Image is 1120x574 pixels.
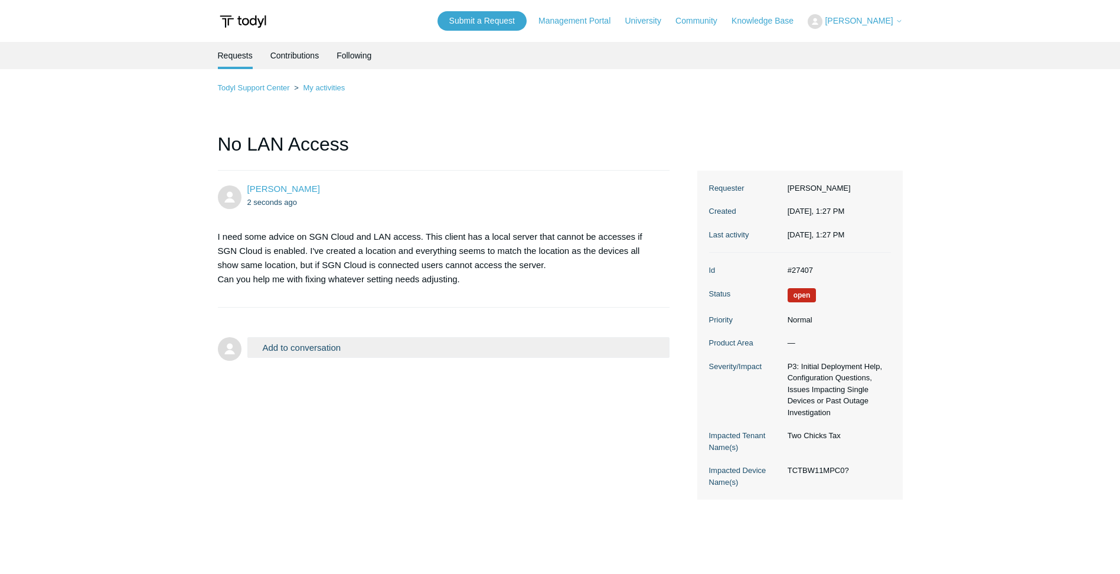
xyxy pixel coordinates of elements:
dt: Impacted Device Name(s) [709,465,782,488]
dd: [PERSON_NAME] [782,182,891,194]
dt: Severity/Impact [709,361,782,373]
dd: P3: Initial Deployment Help, Configuration Questions, Issues Impacting Single Devices or Past Out... [782,361,891,419]
time: 08/13/2025, 13:27 [788,230,845,239]
dd: Normal [782,314,891,326]
span: [PERSON_NAME] [825,16,893,25]
p: I need some advice on SGN Cloud and LAN access. This client has a local server that cannot be acc... [218,230,658,286]
li: My activities [292,83,345,92]
a: Following [337,42,371,69]
a: Submit a Request [437,11,527,31]
dt: Requester [709,182,782,194]
dt: Priority [709,314,782,326]
a: My activities [303,83,345,92]
a: Management Portal [538,15,622,27]
time: 08/13/2025, 13:27 [788,207,845,216]
dd: — [782,337,891,349]
dt: Status [709,288,782,300]
dt: Product Area [709,337,782,349]
a: Community [675,15,729,27]
dt: Impacted Tenant Name(s) [709,430,782,453]
button: [PERSON_NAME] [808,14,902,29]
span: We are working on a response for you [788,288,817,302]
dd: TCTBW11MPC0? [782,465,891,477]
dd: Two Chicks Tax [782,430,891,442]
button: Add to conversation [247,337,670,358]
li: Todyl Support Center [218,83,292,92]
h1: No LAN Access [218,130,670,171]
dt: Id [709,265,782,276]
dt: Created [709,206,782,217]
img: Todyl Support Center Help Center home page [218,11,268,32]
a: Contributions [270,42,319,69]
time: 08/13/2025, 13:27 [247,198,298,207]
dd: #27407 [782,265,891,276]
li: Requests [218,42,253,69]
a: University [625,15,672,27]
a: [PERSON_NAME] [247,184,320,194]
dt: Last activity [709,229,782,241]
a: Todyl Support Center [218,83,290,92]
a: Knowledge Base [732,15,805,27]
span: Jack West [247,184,320,194]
